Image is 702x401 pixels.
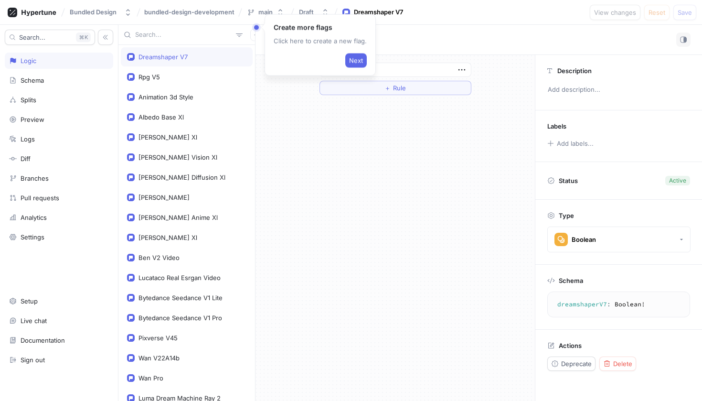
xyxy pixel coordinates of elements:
div: Active [669,176,686,185]
button: Draft [295,4,333,20]
a: Documentation [5,332,113,348]
button: Boolean [547,227,691,252]
div: [PERSON_NAME] Vision Xl [138,153,217,161]
div: Rpg V5 [138,73,160,81]
input: Search... [135,30,232,40]
button: Reset [644,5,670,20]
div: [PERSON_NAME] Xl [138,133,197,141]
div: Wan V22A14b [138,354,180,362]
div: [PERSON_NAME] Xl [138,234,197,241]
div: Lucataco Real Esrgan Video [138,274,221,282]
div: Draft [299,8,314,16]
div: Logs [21,135,35,143]
div: K [76,33,91,42]
p: Add description... [543,82,694,98]
div: Pixverse V45 [138,334,178,342]
div: [PERSON_NAME] Diffusion Xl [138,173,225,181]
button: Save [673,5,696,20]
div: Schema [21,76,44,84]
div: Ben V2 Video [138,254,180,261]
p: Type [559,212,574,219]
button: Delete [599,357,636,371]
span: Save [678,10,692,15]
div: Analytics [21,214,47,221]
div: Preview [21,116,44,123]
button: main [243,4,288,20]
div: Settings [21,233,44,241]
button: Search...K [5,30,95,45]
p: Schema [559,277,583,284]
span: ＋ [384,85,391,91]
div: [PERSON_NAME] Anime Xl [138,214,218,221]
button: ＋Rule [319,81,471,95]
div: Albedo Base Xl [138,113,184,121]
button: View changes [590,5,640,20]
span: Reset [649,10,665,15]
div: Dreamshaper V7 [138,53,188,61]
div: Logic [21,57,36,65]
p: Actions [559,342,582,349]
div: Live chat [21,317,47,325]
p: Status [559,174,578,187]
span: Search... [19,34,45,40]
div: Setup [21,297,38,305]
div: Pull requests [21,194,59,202]
div: Sign out [21,356,45,364]
div: Splits [21,96,36,104]
button: Deprecate [547,357,596,371]
button: Add labels... [544,137,596,150]
div: Branches [21,174,49,182]
span: Deprecate [561,361,592,367]
textarea: dreamshaperV7: Boolean! [552,296,686,313]
p: Description [557,67,592,75]
div: [PERSON_NAME] [138,194,190,201]
div: Bundled Design [70,8,117,16]
div: Boolean [572,236,596,244]
span: Delete [613,361,632,367]
button: Bundled Design [66,4,136,20]
div: Documentation [21,336,65,344]
span: Rule [393,85,406,91]
p: Labels [547,122,566,130]
span: View changes [594,10,636,15]
div: Bytedance Seedance V1 Lite [138,294,223,302]
div: Animation 3d Style [138,93,193,101]
div: Dreamshaper V7 [354,8,403,17]
div: main [258,8,273,16]
div: Wan Pro [138,374,163,382]
span: bundled-design-development [144,9,234,15]
div: Bytedance Seedance V1 Pro [138,314,222,322]
div: Diff [21,155,31,163]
